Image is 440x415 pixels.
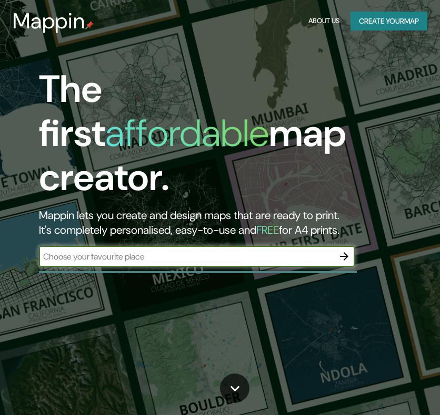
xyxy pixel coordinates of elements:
h3: Mappin [13,8,85,34]
button: About Us [306,12,342,31]
h1: The first map creator. [39,67,391,208]
h1: affordable [105,109,269,158]
input: Choose your favourite place [39,251,334,263]
h5: FREE [256,223,279,237]
img: mappin-pin [85,21,94,29]
button: Create yourmap [351,12,427,31]
h2: Mappin lets you create and design maps that are ready to print. It's completely personalised, eas... [39,208,391,237]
